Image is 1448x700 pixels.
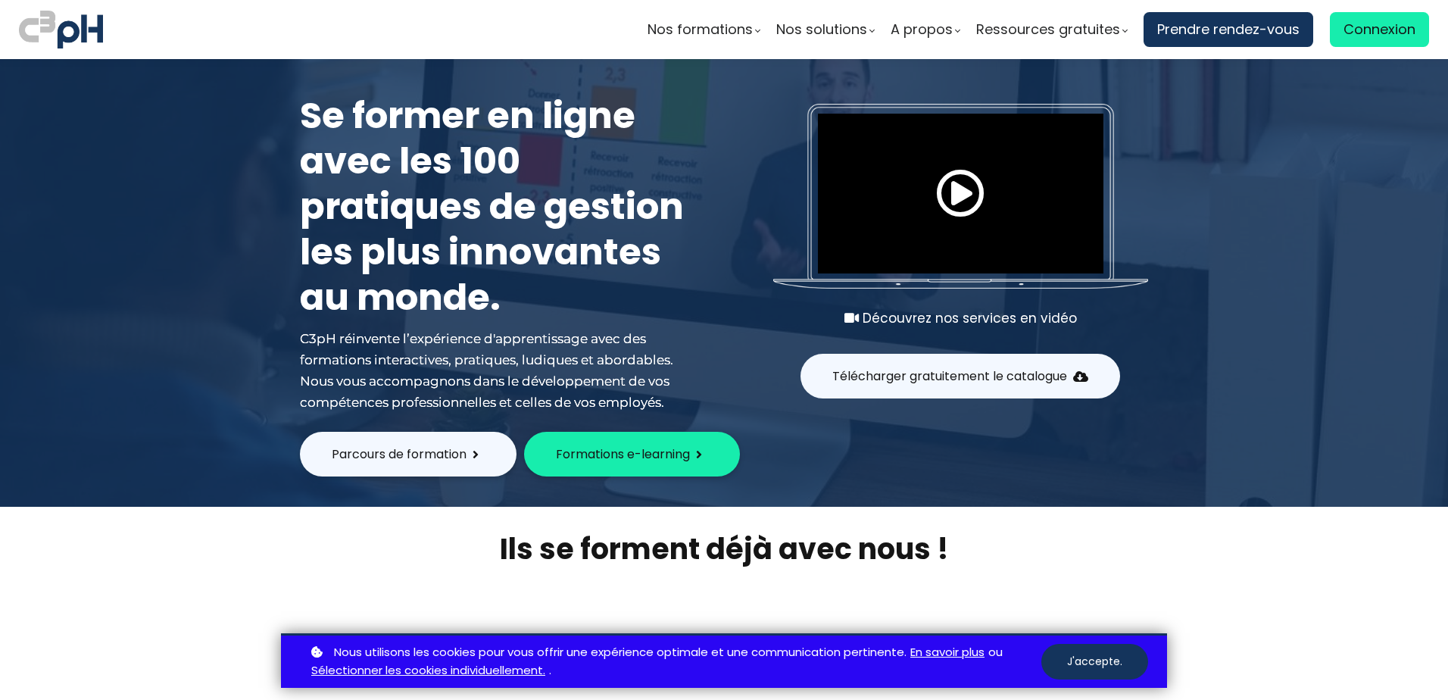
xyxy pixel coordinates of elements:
span: Nous utilisons les cookies pour vous offrir une expérience optimale et une communication pertinente. [334,643,907,662]
h1: Se former en ligne avec les 100 pratiques de gestion les plus innovantes au monde. [300,93,694,320]
iframe: chat widget [8,667,162,700]
div: Découvrez nos services en vidéo [773,308,1148,329]
button: Parcours de formation [300,432,516,477]
span: Prendre rendez-vous [1157,18,1300,41]
h2: Ils se forment déjà avec nous ! [281,530,1167,568]
button: Télécharger gratuitement le catalogue [800,354,1120,398]
span: Télécharger gratuitement le catalogue [832,367,1067,386]
span: Nos formations [648,18,753,41]
p: ou . [307,643,1041,681]
span: Formations e-learning [556,445,690,464]
span: Parcours de formation [332,445,467,464]
a: Prendre rendez-vous [1144,12,1313,47]
a: Connexion [1330,12,1429,47]
a: Sélectionner les cookies individuellement. [311,661,545,680]
span: A propos [891,18,953,41]
button: Formations e-learning [524,432,740,477]
img: logo C3PH [19,8,103,52]
div: C3pH réinvente l’expérience d'apprentissage avec des formations interactives, pratiques, ludiques... [300,328,694,413]
span: Ressources gratuites [976,18,1120,41]
span: Connexion [1343,18,1415,41]
button: J'accepte. [1041,644,1148,680]
span: Nos solutions [776,18,867,41]
a: En savoir plus [910,643,985,662]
